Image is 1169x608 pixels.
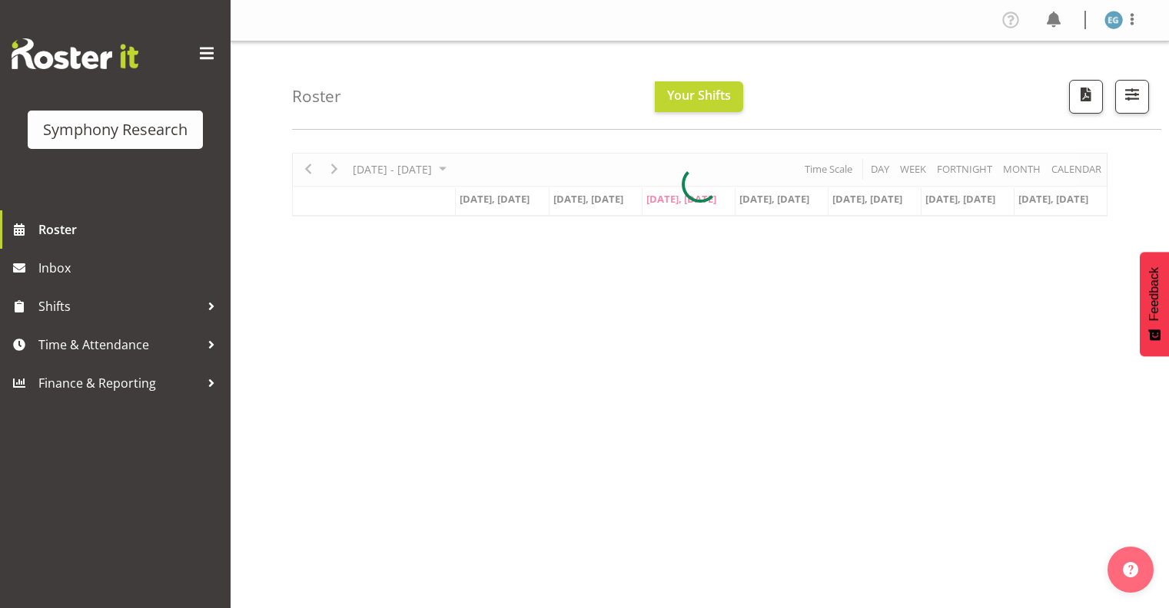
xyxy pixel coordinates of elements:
[1115,80,1149,114] button: Filter Shifts
[292,88,341,105] h4: Roster
[1140,252,1169,356] button: Feedback - Show survey
[38,218,223,241] span: Roster
[43,118,188,141] div: Symphony Research
[667,87,731,104] span: Your Shifts
[38,372,200,395] span: Finance & Reporting
[12,38,138,69] img: Rosterit website logo
[1123,562,1138,577] img: help-xxl-2.png
[38,333,200,356] span: Time & Attendance
[1069,80,1103,114] button: Download a PDF of the roster according to the set date range.
[1104,11,1123,29] img: evelyn-gray1866.jpg
[655,81,743,112] button: Your Shifts
[38,256,223,279] span: Inbox
[38,295,200,318] span: Shifts
[1147,267,1161,321] span: Feedback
